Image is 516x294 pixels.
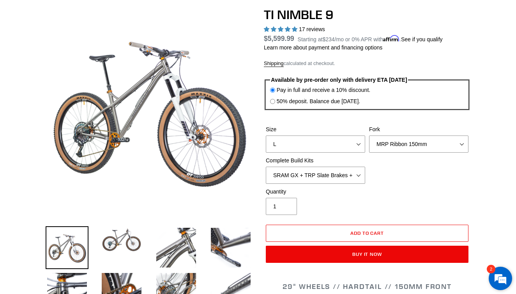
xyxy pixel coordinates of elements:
div: calculated at checkout. [264,60,470,67]
div: Minimize live chat window [128,4,147,23]
img: Load image into Gallery viewer, TI NIMBLE 9 [155,226,198,269]
label: Fork [369,125,468,134]
label: Pay in full and receive a 10% discount. [277,86,370,94]
div: 1:27 PM [10,183,34,197]
span: Add to cart [350,230,384,236]
span: Add emojis [111,236,119,244]
span: 4.88 stars [264,26,299,32]
img: Load image into Gallery viewer, TI NIMBLE 9 [100,226,143,254]
span: Are the Ti Nimble 9’s still on schedule to be delivered next week? [27,105,137,122]
div: Canfield Bikes [13,130,142,136]
div: 1:27 PM [10,199,101,214]
span: 29" WHEELS // HARDTAIL // 150MM FRONT [283,282,452,291]
span: Attach a file [135,236,143,244]
span: More actions [124,217,130,224]
span: $5,599.99 [264,35,294,42]
a: Learn more about payment and financing options [264,44,382,51]
div: You [13,157,138,163]
h1: TI NIMBLE 9 [264,7,470,22]
label: Quantity [266,188,365,196]
span: Make a voice call [131,42,145,55]
textarea: Type your message and hit 'Enter' [4,227,148,254]
div: 1:27 PM [21,102,142,125]
div: You [13,95,138,100]
div: 1:27 PM [131,164,142,171]
a: See if you qualify - Learn more about Affirm Financing (opens in modal) [401,36,443,42]
div: 1:27 PM [10,137,81,152]
span: How may we help you? [16,141,76,149]
legend: Available by pre-order only with delivery ETA [DATE] [270,76,408,84]
div: [PERSON_NAME] [13,175,142,181]
label: Size [266,125,365,134]
img: Load image into Gallery viewer, TI NIMBLE 9 [46,226,88,269]
span: End chat [134,217,142,224]
p: Starting at /mo or 0% APR with . [298,33,443,44]
label: Complete Build Kits [266,157,365,165]
span: $234 [322,36,334,42]
span: Let me take a look at the latest [16,202,95,211]
span: Send voice message [123,236,131,244]
span: 17 reviews [299,26,325,32]
div: [PERSON_NAME] is typing... [10,217,105,224]
button: Add to cart [266,225,468,242]
button: Buy it now [266,246,468,263]
a: Shipping [264,60,284,67]
span: Affirm [383,35,399,42]
label: 50% deposit. Balance due [DATE]. [277,97,360,106]
div: Lance Canfield [52,44,127,54]
div: Navigation go back [9,43,20,55]
img: Load image into Gallery viewer, TI NIMBLE 9 [209,226,252,269]
span: Hello [16,186,29,194]
em: 2 [487,265,495,273]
